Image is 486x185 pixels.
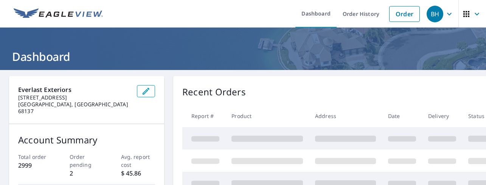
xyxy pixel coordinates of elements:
th: Delivery [422,105,462,127]
p: Avg. report cost [121,153,155,169]
th: Report # [182,105,225,127]
p: [STREET_ADDRESS] [18,94,131,101]
p: Total order [18,153,53,161]
th: Date [382,105,422,127]
p: $ 45.86 [121,169,155,178]
img: EV Logo [14,8,103,20]
a: Order [389,6,420,22]
p: Order pending [70,153,104,169]
p: Recent Orders [182,85,246,99]
p: 2 [70,169,104,178]
p: 2999 [18,161,53,170]
h1: Dashboard [9,49,477,64]
th: Address [309,105,382,127]
p: Account Summary [18,133,155,147]
th: Product [225,105,309,127]
p: [GEOGRAPHIC_DATA], [GEOGRAPHIC_DATA] 68137 [18,101,131,115]
p: Everlast Exteriors [18,85,131,94]
div: BH [427,6,443,22]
